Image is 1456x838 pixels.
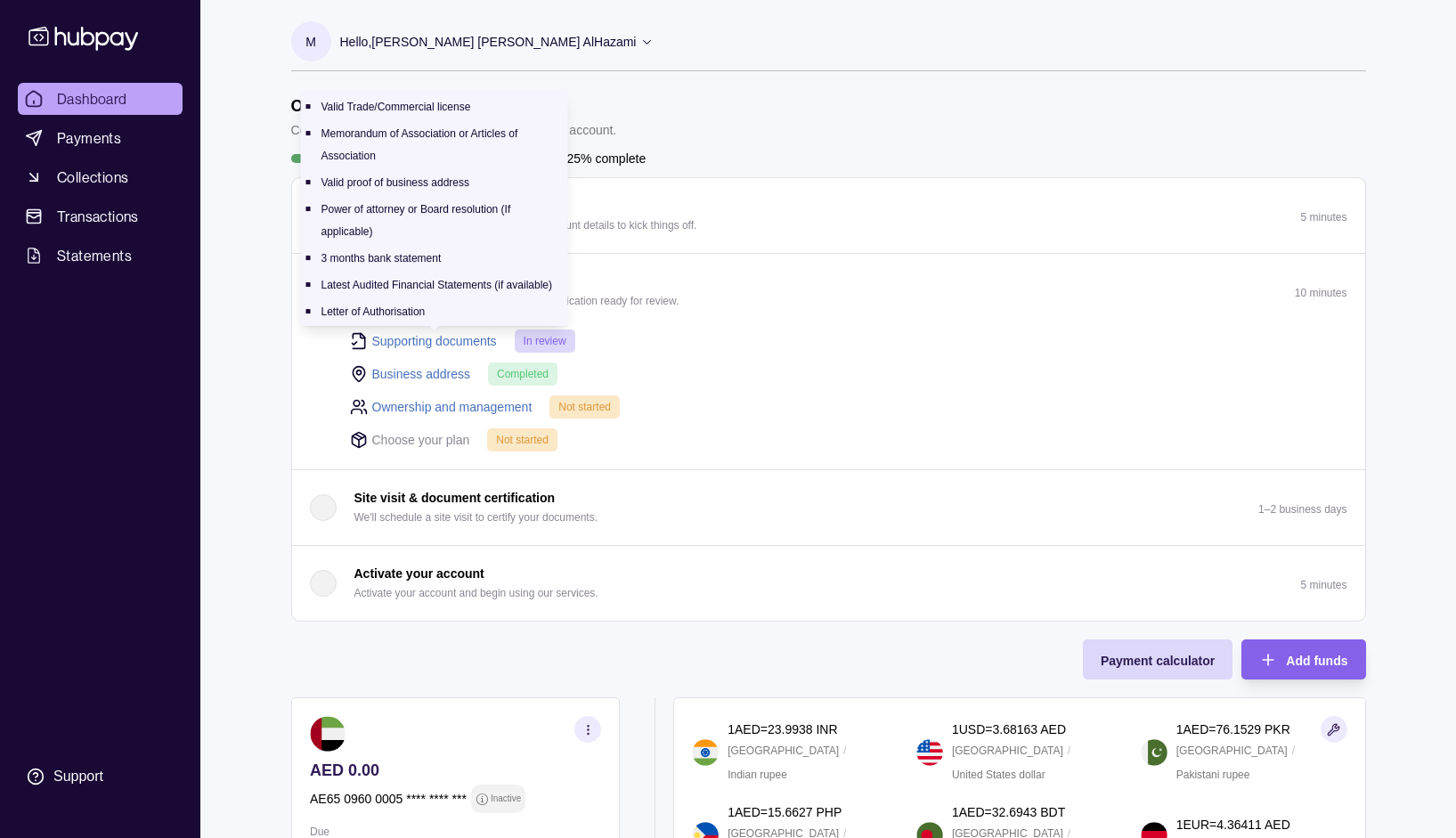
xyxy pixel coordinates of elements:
p: [GEOGRAPHIC_DATA] [952,741,1063,761]
span: Payment calculator [1101,654,1215,668]
h1: Onboarding [291,96,617,116]
div: Support [53,767,103,786]
p: 1 USD = 3.68163 AED [952,720,1066,739]
a: Collections [18,161,183,193]
p: 1 AED = 76.1529 PKR [1176,720,1290,739]
p: 3 months bank statement [321,252,442,264]
span: Payments [57,127,121,149]
a: Business address [372,364,471,384]
p: M [305,32,316,52]
p: 1 EUR = 4.36411 AED [1176,815,1290,834]
p: 1 AED = 32.6943 BDT [952,802,1065,822]
span: Statements [57,245,132,266]
p: United States dollar [952,765,1045,785]
p: Complete the steps below to finish setting up your account. [291,120,617,140]
button: Add funds [1241,639,1365,679]
p: Hello, [PERSON_NAME] [PERSON_NAME] AlHazami [340,32,637,52]
button: Activate your account Activate your account and begin using our services.5 minutes [292,546,1365,621]
p: Latest Audited Financial Statements (if available) [321,279,552,291]
p: / [843,741,846,761]
p: Choose your plan [372,430,470,450]
p: Activate your account [354,564,484,583]
p: 25% complete [567,149,647,168]
span: In review [524,335,566,347]
p: Letter of Authorisation [321,305,426,318]
p: 5 minutes [1300,579,1346,591]
img: pk [1141,739,1167,766]
p: Power of attorney or Board resolution (If applicable) [321,203,511,238]
span: Dashboard [57,88,127,110]
span: Collections [57,167,128,188]
p: Activate your account and begin using our services. [354,583,598,603]
span: Not started [496,434,549,446]
span: Completed [497,368,549,380]
p: Memorandum of Association or Articles of Association [321,127,518,162]
img: in [692,739,719,766]
span: Not started [558,401,611,413]
p: Valid proof of business address [321,176,470,189]
img: ae [310,716,346,752]
a: Supporting documents [372,331,497,351]
div: Submit application Complete the following tasks to get your application ready for review.10 minutes [292,329,1365,469]
p: Pakistani rupee [1176,765,1250,785]
p: / [1068,741,1070,761]
p: 5 minutes [1300,211,1346,224]
button: Submit application Complete the following tasks to get your application ready for review.10 minutes [292,254,1365,329]
p: 10 minutes [1295,287,1347,299]
p: Site visit & document certification [354,488,556,508]
p: 1 AED = 23.9938 INR [728,720,837,739]
a: Payments [18,122,183,154]
p: We'll schedule a site visit to certify your documents. [354,508,598,527]
button: Register your account Let's start with the basics. Confirm your account details to kick things of... [292,178,1365,253]
p: [GEOGRAPHIC_DATA] [1176,741,1288,761]
a: Ownership and management [372,397,533,417]
a: Statements [18,240,183,272]
span: Transactions [57,206,139,227]
p: / [1292,741,1295,761]
p: Indian rupee [728,765,787,785]
p: AED 0.00 [310,761,601,780]
p: 1–2 business days [1258,503,1346,516]
button: Payment calculator [1083,639,1232,679]
img: us [916,739,943,766]
button: Site visit & document certification We'll schedule a site visit to certify your documents.1–2 bus... [292,470,1365,545]
a: Support [18,758,183,795]
p: Inactive [490,789,520,809]
p: 1 AED = 15.6627 PHP [728,802,842,822]
p: Valid Trade/Commercial license [321,101,471,113]
p: [GEOGRAPHIC_DATA] [728,741,839,761]
a: Dashboard [18,83,183,115]
span: Add funds [1286,654,1347,668]
a: Transactions [18,200,183,232]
